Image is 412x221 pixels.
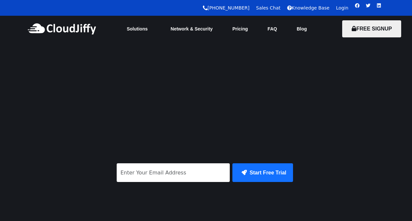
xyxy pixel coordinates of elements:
a: Solutions [117,22,161,36]
button: FREE SIGNUP [342,20,401,37]
input: Enter Your Email Address [117,163,230,182]
a: [PHONE_NUMBER] [203,5,249,10]
a: FREE SIGNUP [342,26,401,31]
a: Pricing [223,22,258,36]
a: Login [336,5,348,10]
a: Blog [287,22,317,36]
a: Knowledge Base [287,5,330,10]
a: Sales Chat [256,5,280,10]
a: Network & Security [161,22,223,36]
a: FAQ [258,22,287,36]
button: Start Free Trial [232,163,293,182]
